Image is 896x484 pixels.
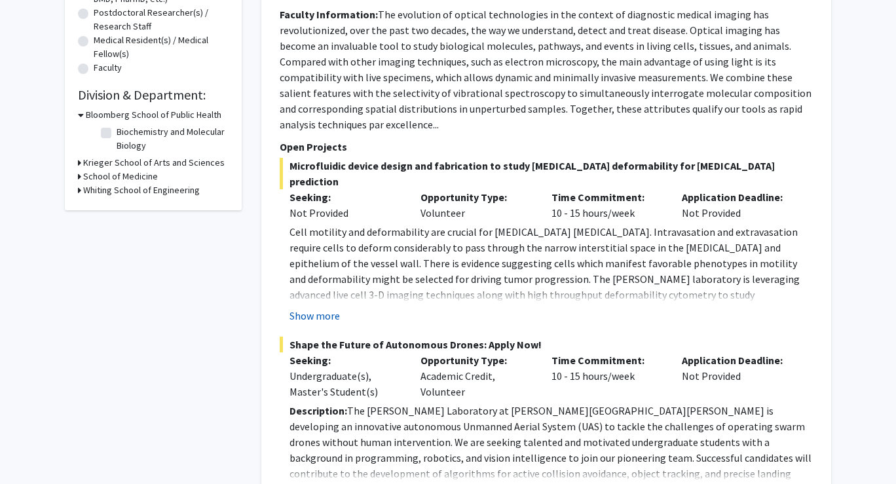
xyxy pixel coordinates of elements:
[280,8,812,131] fg-read-more: The evolution of optical technologies in the context of diagnostic medical imaging has revolution...
[94,61,122,75] label: Faculty
[411,189,542,221] div: Volunteer
[542,352,673,400] div: 10 - 15 hours/week
[420,189,532,205] p: Opportunity Type:
[420,352,532,368] p: Opportunity Type:
[10,425,56,474] iframe: Chat
[672,189,803,221] div: Not Provided
[94,33,229,61] label: Medical Resident(s) / Medical Fellow(s)
[280,8,378,21] b: Faculty Information:
[83,183,200,197] h3: Whiting School of Engineering
[289,404,347,417] strong: Description:
[289,224,813,318] p: Cell motility and deformability are crucial for [MEDICAL_DATA] [MEDICAL_DATA]. Intravasation and ...
[280,139,813,155] p: Open Projects
[280,337,813,352] span: Shape the Future of Autonomous Drones: Apply Now!
[289,368,401,400] div: Undergraduate(s), Master's Student(s)
[280,158,813,189] span: Microfluidic device design and fabrication to study [MEDICAL_DATA] deformability for [MEDICAL_DAT...
[289,308,340,324] button: Show more
[94,6,229,33] label: Postdoctoral Researcher(s) / Research Staff
[289,352,401,368] p: Seeking:
[551,189,663,205] p: Time Commitment:
[83,156,225,170] h3: Krieger School of Arts and Sciences
[551,352,663,368] p: Time Commitment:
[411,352,542,400] div: Academic Credit, Volunteer
[289,189,401,205] p: Seeking:
[83,170,158,183] h3: School of Medicine
[117,125,225,153] label: Biochemistry and Molecular Biology
[542,189,673,221] div: 10 - 15 hours/week
[682,352,793,368] p: Application Deadline:
[682,189,793,205] p: Application Deadline:
[672,352,803,400] div: Not Provided
[86,108,221,122] h3: Bloomberg School of Public Health
[289,205,401,221] div: Not Provided
[78,87,229,103] h2: Division & Department:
